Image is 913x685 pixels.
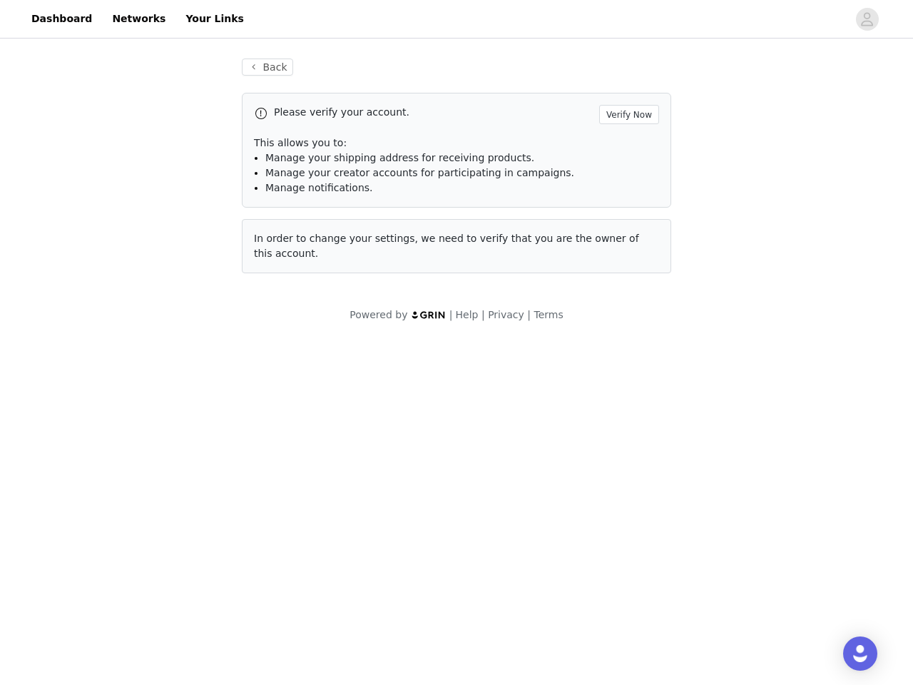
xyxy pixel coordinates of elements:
[843,636,877,671] div: Open Intercom Messenger
[265,152,534,163] span: Manage your shipping address for receiving products.
[350,309,407,320] span: Powered by
[254,136,659,151] p: This allows you to:
[488,309,524,320] a: Privacy
[411,310,447,320] img: logo
[534,309,563,320] a: Terms
[860,8,874,31] div: avatar
[103,3,174,35] a: Networks
[599,105,659,124] button: Verify Now
[265,167,574,178] span: Manage your creator accounts for participating in campaigns.
[456,309,479,320] a: Help
[449,309,453,320] span: |
[274,105,593,120] p: Please verify your account.
[177,3,253,35] a: Your Links
[242,59,293,76] button: Back
[254,233,639,259] span: In order to change your settings, we need to verify that you are the owner of this account.
[481,309,485,320] span: |
[23,3,101,35] a: Dashboard
[265,182,373,193] span: Manage notifications.
[527,309,531,320] span: |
